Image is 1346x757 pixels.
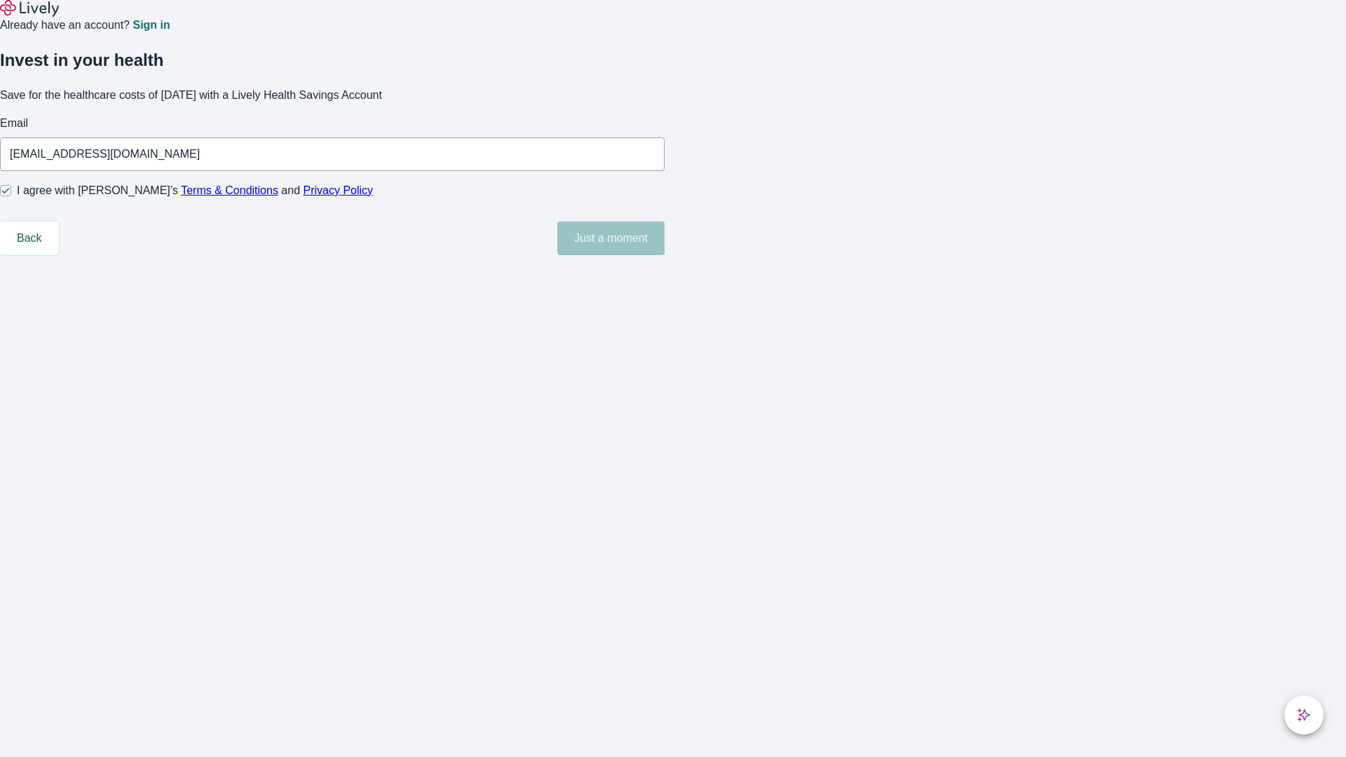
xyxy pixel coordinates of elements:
a: Sign in [132,20,170,31]
span: I agree with [PERSON_NAME]’s and [17,182,373,199]
button: chat [1284,695,1324,735]
a: Privacy Policy [304,184,374,196]
svg: Lively AI Assistant [1297,708,1311,722]
a: Terms & Conditions [181,184,278,196]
